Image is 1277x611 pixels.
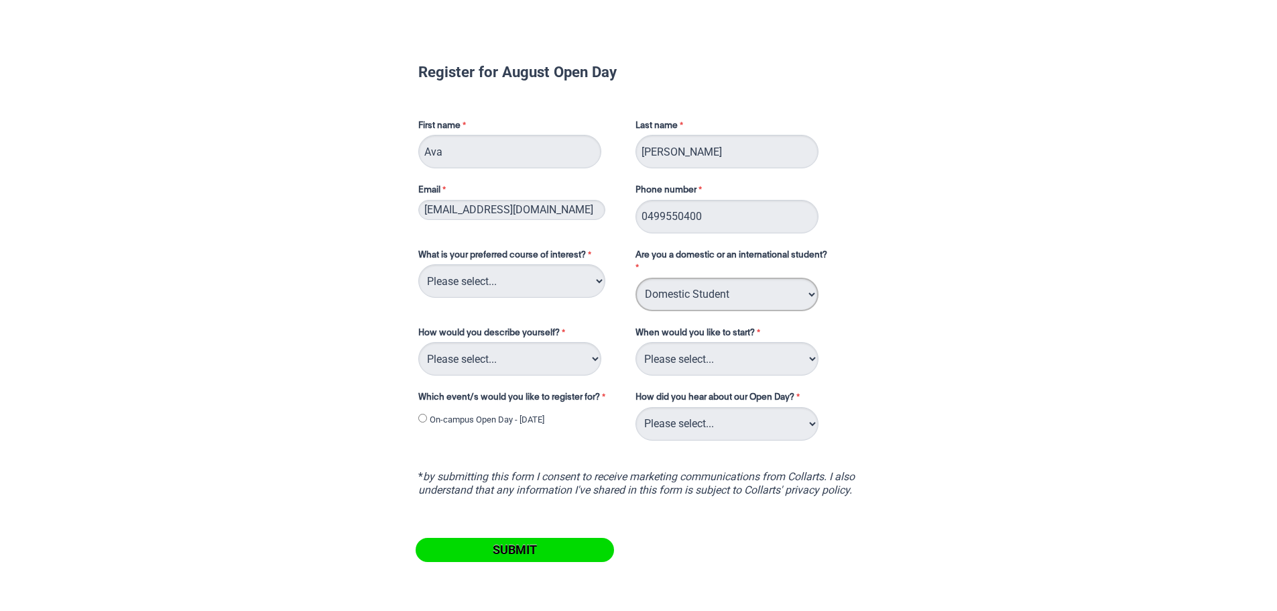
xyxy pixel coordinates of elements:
label: When would you like to start? [635,327,849,343]
h1: Register for August Open Day [418,65,859,78]
label: Last name [635,119,686,135]
i: by submitting this form I consent to receive marketing communications from Collarts. I also under... [418,470,855,496]
label: Phone number [635,184,705,200]
select: How would you describe yourself? [418,342,601,376]
label: How did you hear about our Open Day? [635,391,803,407]
label: First name [418,119,622,135]
input: Submit [416,538,614,562]
select: Are you a domestic or an international student? [635,278,818,311]
select: What is your preferred course of interest? [418,264,605,298]
input: Last name [635,135,818,168]
label: Which event/s would you like to register for? [418,391,622,407]
span: Are you a domestic or an international student? [635,251,827,260]
label: What is your preferred course of interest? [418,249,622,265]
select: How did you hear about our Open Day? [635,407,818,441]
input: Email [418,200,605,220]
label: How would you describe yourself? [418,327,622,343]
input: First name [418,135,601,168]
select: When would you like to start? [635,342,818,376]
label: Email [418,184,622,200]
input: Phone number [635,200,818,233]
label: On-campus Open Day - [DATE] [430,413,544,427]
